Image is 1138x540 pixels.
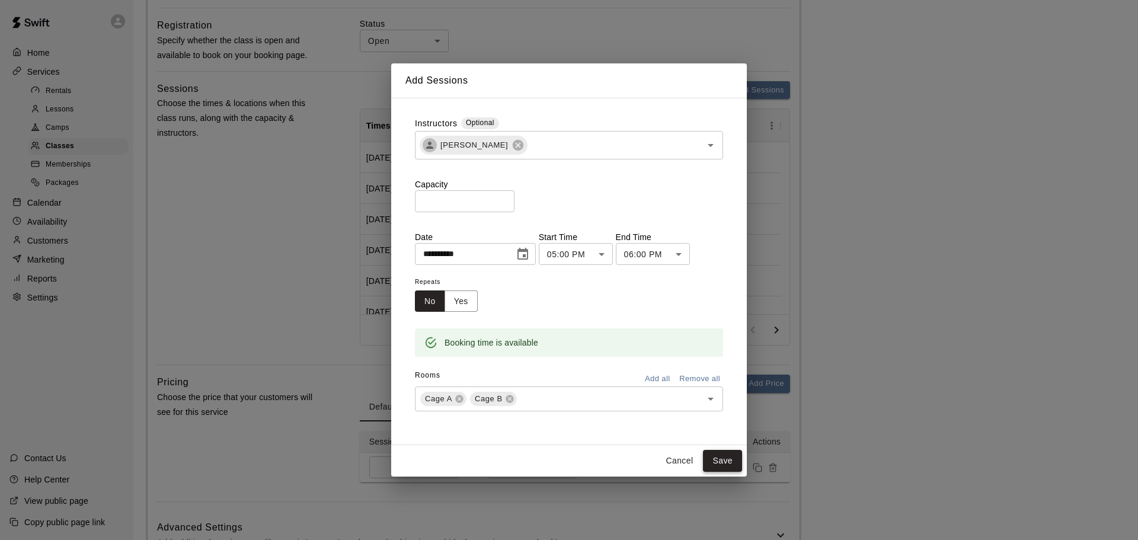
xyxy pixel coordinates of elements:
div: Cage B [470,392,517,406]
button: Add all [638,370,676,388]
span: [PERSON_NAME] [433,139,515,151]
button: Yes [445,290,478,312]
p: Start Time [539,231,613,243]
span: Cage B [470,393,507,405]
span: Cage A [420,393,457,405]
button: No [415,290,445,312]
button: Remove all [676,370,723,388]
span: Optional [466,119,494,127]
button: Open [702,391,719,407]
span: Repeats [415,274,487,290]
button: Cancel [660,450,698,472]
button: Choose date, selected date is Sep 4, 2025 [511,242,535,266]
div: Cage A [420,392,466,406]
button: Open [702,137,719,154]
div: Andy Fernandez [423,138,437,152]
p: Date [415,231,536,243]
button: Save [703,450,742,472]
div: 05:00 PM [539,243,613,265]
span: Rooms [415,371,440,379]
p: Capacity [415,178,723,190]
div: [PERSON_NAME] [420,136,528,155]
div: 06:00 PM [616,243,690,265]
h2: Add Sessions [391,63,747,98]
p: End Time [616,231,690,243]
div: Booking time is available [445,332,538,353]
label: Instructors [415,117,458,131]
div: outlined button group [415,290,478,312]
